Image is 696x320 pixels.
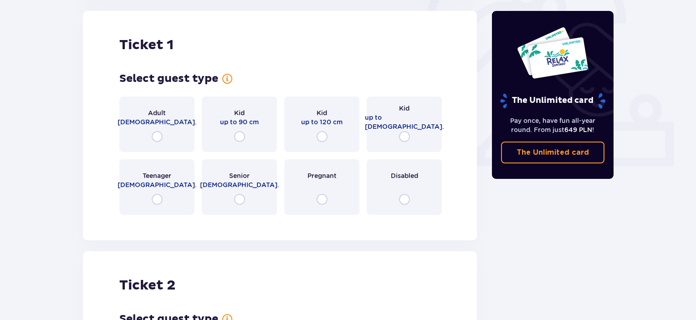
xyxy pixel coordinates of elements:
[517,26,589,79] img: Two entry cards to Suntago with the word 'UNLIMITED RELAX', featuring a white background with tro...
[143,171,171,180] span: Teenager
[148,108,166,117] span: Adult
[118,180,197,189] span: [DEMOGRAPHIC_DATA].
[501,116,605,134] p: Pay once, have fun all-year round. From just !
[365,113,444,131] span: up to [DEMOGRAPHIC_DATA].
[234,108,245,117] span: Kid
[119,72,218,86] h3: Select guest type
[301,117,343,127] span: up to 120 cm
[118,117,197,127] span: [DEMOGRAPHIC_DATA].
[399,104,409,113] span: Kid
[220,117,259,127] span: up to 90 cm
[317,108,327,117] span: Kid
[307,171,337,180] span: Pregnant
[517,147,589,157] p: The Unlimited card
[564,126,592,133] span: 649 PLN
[119,277,175,294] h2: Ticket 2
[501,142,605,163] a: The Unlimited card
[499,93,606,109] p: The Unlimited card
[229,171,250,180] span: Senior
[391,171,418,180] span: Disabled
[200,180,279,189] span: [DEMOGRAPHIC_DATA].
[119,36,174,54] h2: Ticket 1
